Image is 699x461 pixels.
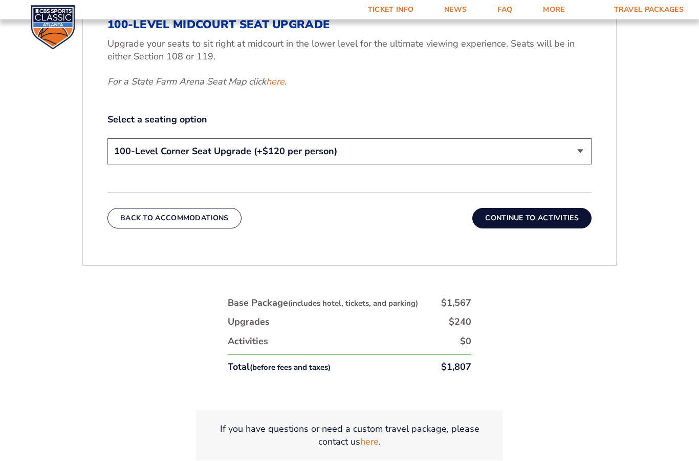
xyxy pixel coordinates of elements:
[107,208,242,229] button: Back To Accommodations
[228,336,268,348] div: Activities
[441,361,471,374] div: $1,807
[107,38,592,64] p: Upgrade your seats to sit right at midcourt in the lower level for the ultimate viewing experienc...
[441,297,471,310] div: $1,567
[107,76,287,88] em: For a State Farm Arena Seat Map click .
[266,76,285,89] a: here
[460,336,471,348] div: $0
[107,114,592,127] label: Select a seating option
[208,423,491,449] p: If you have questions or need a custom travel package, please contact us .
[250,363,331,373] small: (before fees and taxes)
[107,18,592,32] h3: 100-Level Midcourt Seat Upgrade
[288,299,418,309] small: (includes hotel, tickets, and parking)
[360,436,379,449] a: here
[449,316,471,329] div: $240
[228,361,331,374] div: Total
[228,297,418,310] div: Base Package
[228,316,270,329] div: Upgrades
[472,208,592,229] button: Continue To Activities
[31,5,75,50] img: CBS Sports Classic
